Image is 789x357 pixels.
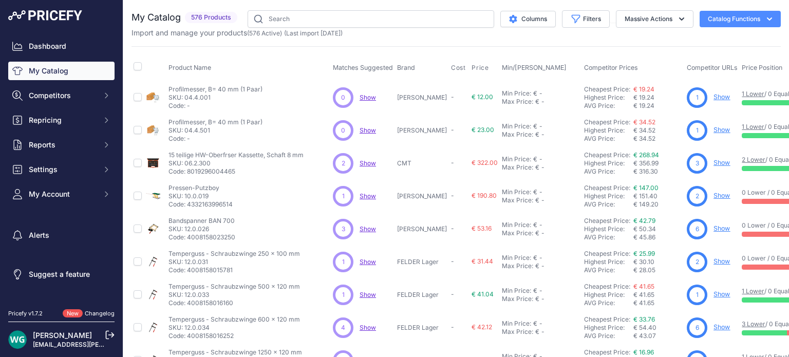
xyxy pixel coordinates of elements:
[584,225,633,233] div: Highest Price:
[472,159,498,166] span: € 322.00
[360,159,376,167] a: Show
[168,118,262,126] p: Profilmesser, B= 40 mm (1 Paar)
[633,200,683,209] div: € 149.20
[8,62,115,80] a: My Catalog
[397,93,447,102] p: [PERSON_NAME]
[451,192,454,199] span: -
[451,159,454,166] span: -
[342,290,345,299] span: 1
[633,135,683,143] div: € 34.52
[533,122,537,130] div: €
[168,348,302,356] p: Temperguss - Schraubzwinge 1250 x 120 mm
[502,122,531,130] div: Min Price:
[584,167,633,176] div: AVG Price:
[168,85,262,93] p: Profilmesser, B= 40 mm (1 Paar)
[502,221,531,229] div: Min Price:
[168,217,235,225] p: Bandspanner BAN 700
[29,90,96,101] span: Competitors
[168,283,300,291] p: Temperguss - Schraubzwinge 500 x 120 mm
[533,89,537,98] div: €
[341,323,345,332] span: 4
[360,225,376,233] a: Show
[451,224,454,232] span: -
[713,224,730,232] a: Show
[342,159,345,168] span: 2
[168,126,262,135] p: SKU: 04.4.501
[397,159,447,167] p: CMT
[584,266,633,274] div: AVG Price:
[360,291,376,298] a: Show
[537,155,542,163] div: -
[33,341,191,348] a: [EMAIL_ADDRESS][PERSON_NAME][DOMAIN_NAME]
[584,126,633,135] div: Highest Price:
[502,229,533,237] div: Max Price:
[8,86,115,105] button: Competitors
[472,257,493,265] span: € 31.44
[713,126,730,134] a: Show
[537,89,542,98] div: -
[533,287,537,295] div: €
[584,299,633,307] div: AVG Price:
[633,192,657,200] span: € 151.40
[8,309,43,318] div: Pricefy v1.7.2
[360,126,376,134] span: Show
[342,192,345,201] span: 1
[502,98,533,106] div: Max Price:
[502,320,531,328] div: Min Price:
[168,258,300,266] p: SKU: 12.0.031
[535,328,539,336] div: €
[168,250,300,258] p: Temperguss - Schraubzwinge 250 x 100 mm
[633,217,655,224] a: € 42.79
[633,283,654,290] a: € 41.65
[539,130,544,139] div: -
[397,291,447,299] p: FELDER Lager
[451,64,467,72] button: Cost
[742,287,764,295] a: 1 Lower
[533,155,537,163] div: €
[584,159,633,167] div: Highest Price:
[535,295,539,303] div: €
[584,348,630,356] a: Cheapest Price:
[397,324,447,332] p: FELDER Lager
[633,118,655,126] a: € 34.52
[502,295,533,303] div: Max Price:
[633,225,656,233] span: € 50.34
[535,229,539,237] div: €
[360,192,376,200] a: Show
[633,93,654,101] span: € 19.24
[85,310,115,317] a: Changelog
[341,93,345,102] span: 0
[168,225,235,233] p: SKU: 12.0.026
[616,10,693,28] button: Massive Actions
[360,93,376,101] a: Show
[537,188,542,196] div: -
[742,123,764,130] a: 1 Lower
[584,64,638,71] span: Competitor Prices
[535,163,539,172] div: €
[451,257,454,265] span: -
[8,160,115,179] button: Settings
[539,295,544,303] div: -
[584,102,633,110] div: AVG Price:
[537,287,542,295] div: -
[8,37,115,55] a: Dashboard
[633,126,655,134] span: € 34.52
[502,196,533,204] div: Max Price:
[472,323,492,331] span: € 42.12
[696,290,699,299] span: 1
[168,332,300,340] p: Code: 4008158016252
[535,98,539,106] div: €
[633,299,683,307] div: € 41.65
[696,257,699,267] span: 2
[584,93,633,102] div: Highest Price:
[472,290,494,298] span: € 41.04
[29,189,96,199] span: My Account
[713,159,730,166] a: Show
[168,324,300,332] p: SKU: 12.0.034
[131,28,343,38] p: Import and manage your products
[696,126,699,135] span: 1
